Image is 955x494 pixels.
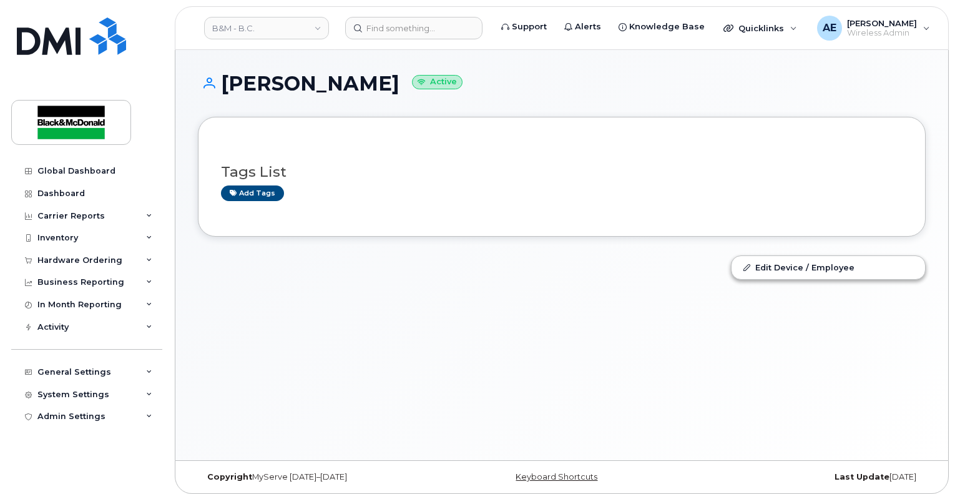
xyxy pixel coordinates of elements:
[198,472,441,482] div: MyServe [DATE]–[DATE]
[516,472,597,482] a: Keyboard Shortcuts
[835,472,889,482] strong: Last Update
[198,72,926,94] h1: [PERSON_NAME]
[207,472,252,482] strong: Copyright
[683,472,926,482] div: [DATE]
[732,256,925,279] a: Edit Device / Employee
[221,164,903,180] h3: Tags List
[412,75,463,89] small: Active
[221,185,284,201] a: Add tags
